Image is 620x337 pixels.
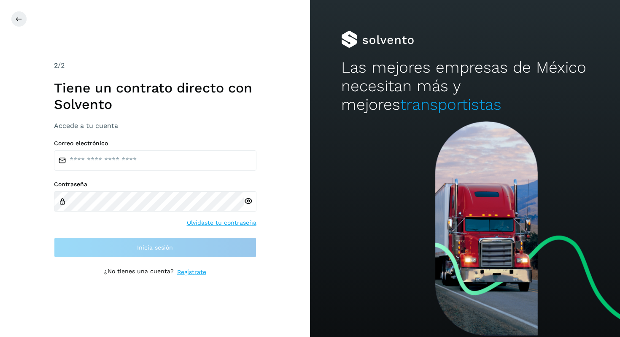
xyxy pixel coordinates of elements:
[54,181,256,188] label: Contraseña
[177,268,206,277] a: Regístrate
[400,95,501,114] span: transportistas
[137,245,173,250] span: Inicia sesión
[54,140,256,147] label: Correo electrónico
[341,58,589,114] h2: Las mejores empresas de México necesitan más y mejores
[54,80,256,112] h1: Tiene un contrato directo con Solvento
[54,61,58,69] span: 2
[104,268,174,277] p: ¿No tienes una cuenta?
[54,237,256,258] button: Inicia sesión
[54,60,256,71] div: /2
[187,218,256,227] a: Olvidaste tu contraseña
[54,122,256,130] h3: Accede a tu cuenta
